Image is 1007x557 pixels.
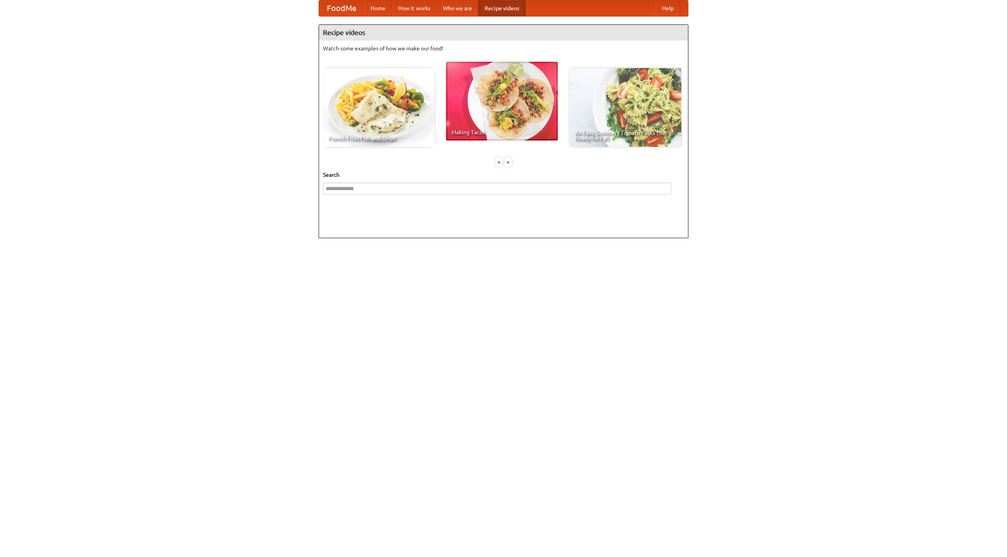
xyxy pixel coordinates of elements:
[323,171,684,179] h5: Search
[323,44,684,52] p: Watch some examples of how we make our food!
[452,130,552,135] span: Making Tacos
[323,68,435,147] a: French Fries Fish and Chips
[319,0,364,16] a: FoodMe
[656,0,680,16] a: Help
[319,25,688,41] h4: Recipe videos
[392,0,437,16] a: How it works
[575,130,676,141] span: An Easy, Summery Tomato Pasta That's Ready for Fall
[495,157,502,167] div: «
[437,0,478,16] a: Who we are
[328,136,429,141] span: French Fries Fish and Chips
[570,68,681,147] a: An Easy, Summery Tomato Pasta That's Ready for Fall
[478,0,526,16] a: Recipe videos
[505,157,512,167] div: »
[364,0,392,16] a: Home
[446,62,558,141] a: Making Tacos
